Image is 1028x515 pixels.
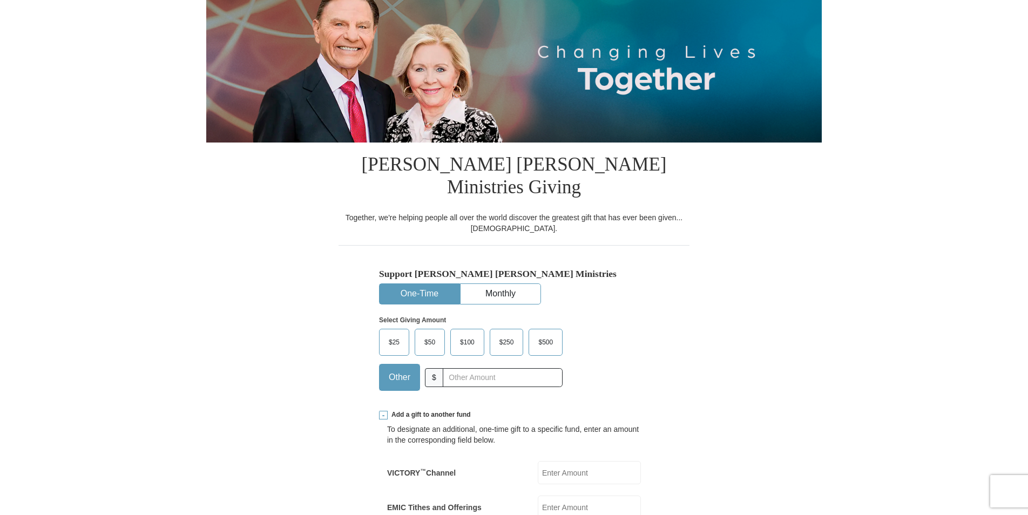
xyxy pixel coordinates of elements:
span: $250 [494,334,519,350]
h1: [PERSON_NAME] [PERSON_NAME] Ministries Giving [339,143,689,212]
h5: Support [PERSON_NAME] [PERSON_NAME] Ministries [379,268,649,280]
strong: Select Giving Amount [379,316,446,324]
span: $100 [455,334,480,350]
span: Add a gift to another fund [388,410,471,419]
span: Other [383,369,416,385]
sup: ™ [420,467,426,474]
button: Monthly [461,284,540,304]
input: Enter Amount [538,461,641,484]
div: Together, we're helping people all over the world discover the greatest gift that has ever been g... [339,212,689,234]
label: EMIC Tithes and Offerings [387,502,482,513]
span: $25 [383,334,405,350]
button: One-Time [380,284,459,304]
span: $ [425,368,443,387]
div: To designate an additional, one-time gift to a specific fund, enter an amount in the correspondin... [387,424,641,445]
label: VICTORY Channel [387,467,456,478]
span: $50 [419,334,441,350]
input: Other Amount [443,368,563,387]
span: $500 [533,334,558,350]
